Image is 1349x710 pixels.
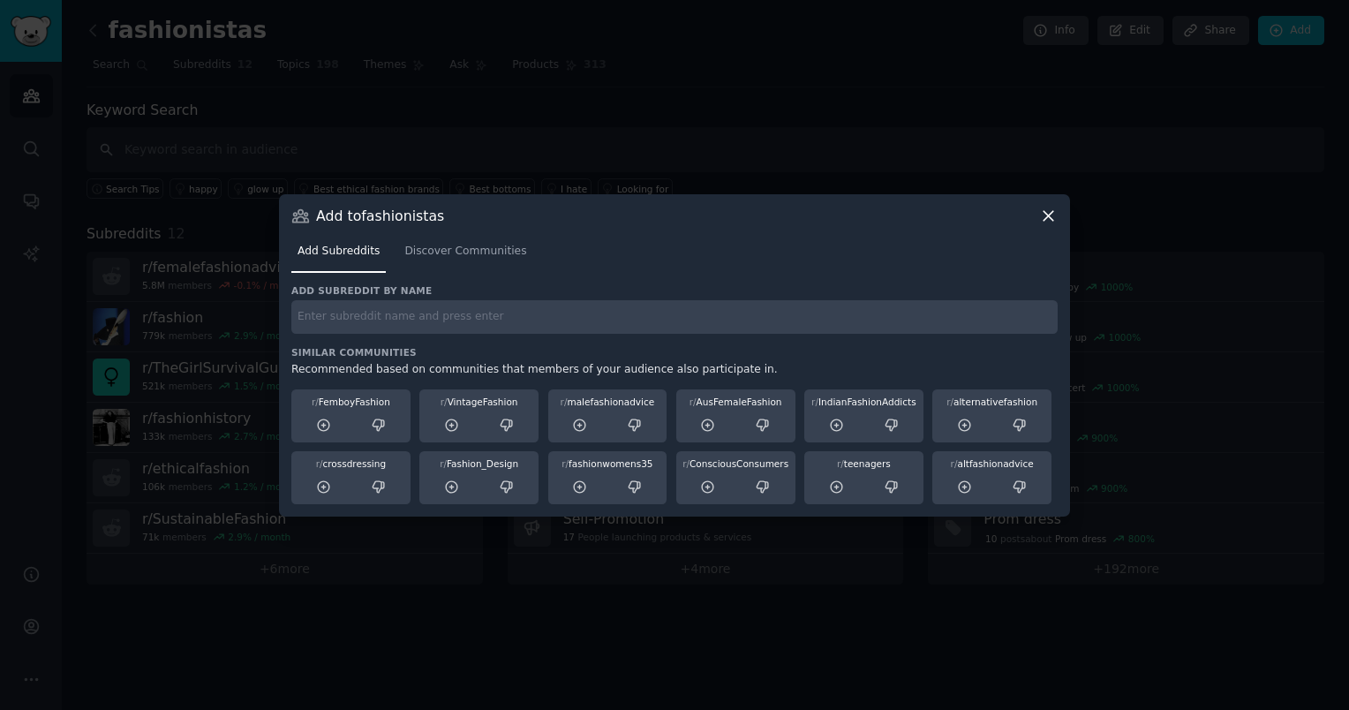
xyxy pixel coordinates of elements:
span: Add Subreddits [298,244,380,260]
span: r/ [316,458,323,469]
div: teenagers [810,457,917,470]
div: AusFemaleFashion [682,396,789,408]
span: r/ [312,397,319,407]
span: r/ [561,397,568,407]
a: Discover Communities [398,238,532,274]
div: Fashion_Design [426,457,532,470]
div: altfashionadvice [938,457,1045,470]
div: IndianFashionAddicts [810,396,917,408]
div: fashionwomens35 [554,457,661,470]
div: VintageFashion [426,396,532,408]
span: r/ [837,458,844,469]
div: ConsciousConsumers [682,457,789,470]
span: r/ [682,458,690,469]
div: Recommended based on communities that members of your audience also participate in. [291,362,1058,378]
span: r/ [811,397,818,407]
div: crossdressing [298,457,404,470]
span: Discover Communities [404,244,526,260]
div: malefashionadvice [554,396,661,408]
h3: Add to fashionistas [316,207,444,225]
input: Enter subreddit name and press enter [291,300,1058,335]
span: r/ [946,397,953,407]
span: r/ [441,397,448,407]
div: FemboyFashion [298,396,404,408]
span: r/ [951,458,958,469]
div: alternativefashion [938,396,1045,408]
span: r/ [561,458,569,469]
h3: Similar Communities [291,346,1058,359]
a: Add Subreddits [291,238,386,274]
span: r/ [690,397,697,407]
span: r/ [440,458,447,469]
h3: Add subreddit by name [291,284,1058,297]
